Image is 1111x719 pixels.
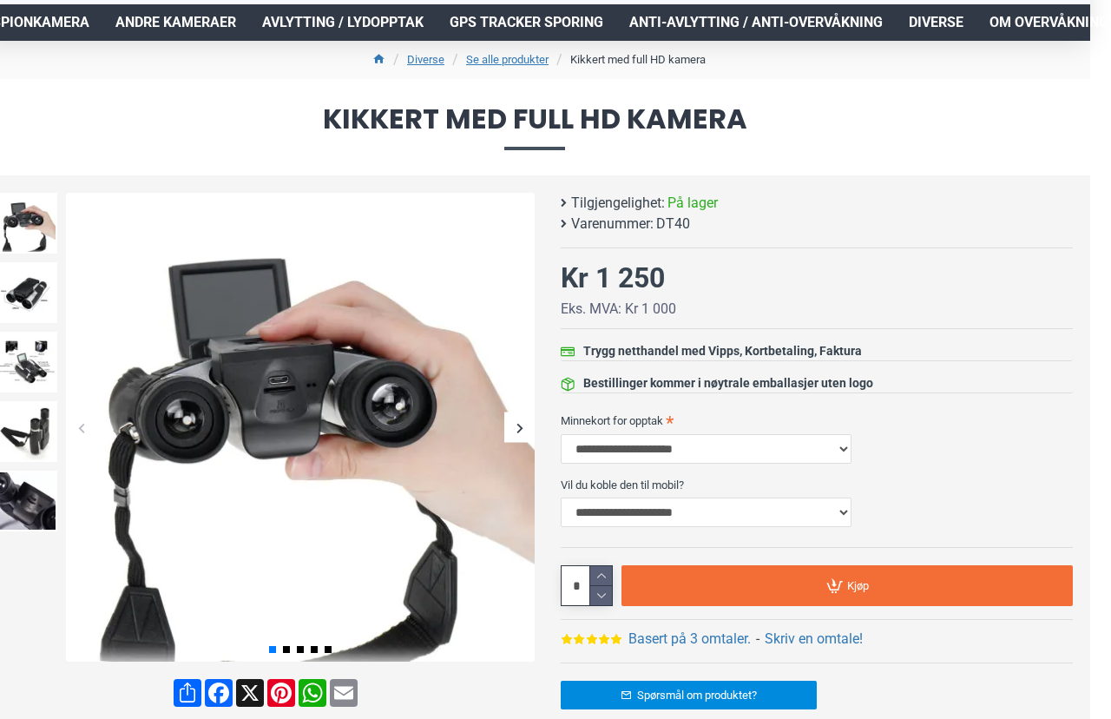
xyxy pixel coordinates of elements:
a: GPS Tracker Sporing [437,4,616,41]
div: Previous slide [66,412,96,443]
img: Kikkert med full HD kamera - SpyGadgets.no [66,193,535,662]
a: Pinterest [266,679,297,707]
span: DT40 [656,214,690,234]
span: Go to slide 5 [325,646,332,653]
span: Go to slide 4 [311,646,318,653]
a: Email [328,679,359,707]
a: Avlytting / Lydopptak [249,4,437,41]
div: Next slide [504,412,535,443]
span: Anti-avlytting / Anti-overvåkning [629,12,883,33]
b: Varenummer: [571,214,654,234]
a: Skriv en omtale! [765,629,863,650]
span: GPS Tracker Sporing [450,12,603,33]
span: Go to slide 3 [297,646,304,653]
a: Facebook [203,679,234,707]
a: Share [172,679,203,707]
span: Andre kameraer [115,12,236,33]
a: Basert på 3 omtaler. [628,629,751,650]
span: Go to slide 1 [269,646,276,653]
span: Go to slide 2 [283,646,290,653]
a: Se alle produkter [466,51,549,69]
b: Tilgjengelighet: [571,193,665,214]
a: Diverse [407,51,444,69]
a: WhatsApp [297,679,328,707]
label: Minnekort for opptak [561,406,1073,434]
a: Anti-avlytting / Anti-overvåkning [616,4,896,41]
a: Diverse [896,4,976,41]
a: Spørsmål om produktet? [561,681,817,709]
span: På lager [667,193,718,214]
a: Andre kameraer [102,4,249,41]
span: Avlytting / Lydopptak [262,12,424,33]
div: Bestillinger kommer i nøytrale emballasjer uten logo [583,374,873,392]
span: Kjøp [847,580,869,591]
a: X [234,679,266,707]
div: Trygg netthandel med Vipps, Kortbetaling, Faktura [583,342,862,360]
div: Kr 1 250 [561,257,665,299]
span: Diverse [909,12,963,33]
label: Vil du koble den til mobil? [561,471,1073,498]
b: - [756,630,759,647]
